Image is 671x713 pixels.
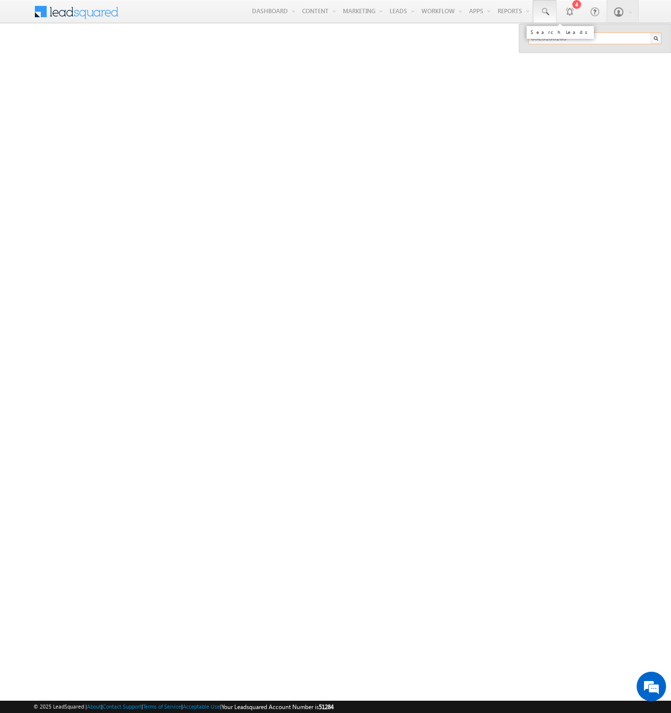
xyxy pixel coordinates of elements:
span: Your Leadsquared Account Number is [222,703,334,711]
a: About [87,703,101,710]
a: Terms of Service [143,703,181,710]
div: Search Leads [531,29,590,35]
span: © 2025 LeadSquared | | | | | [33,702,334,712]
a: Contact Support [103,703,141,710]
span: 51284 [319,703,334,711]
a: Acceptable Use [183,703,220,710]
